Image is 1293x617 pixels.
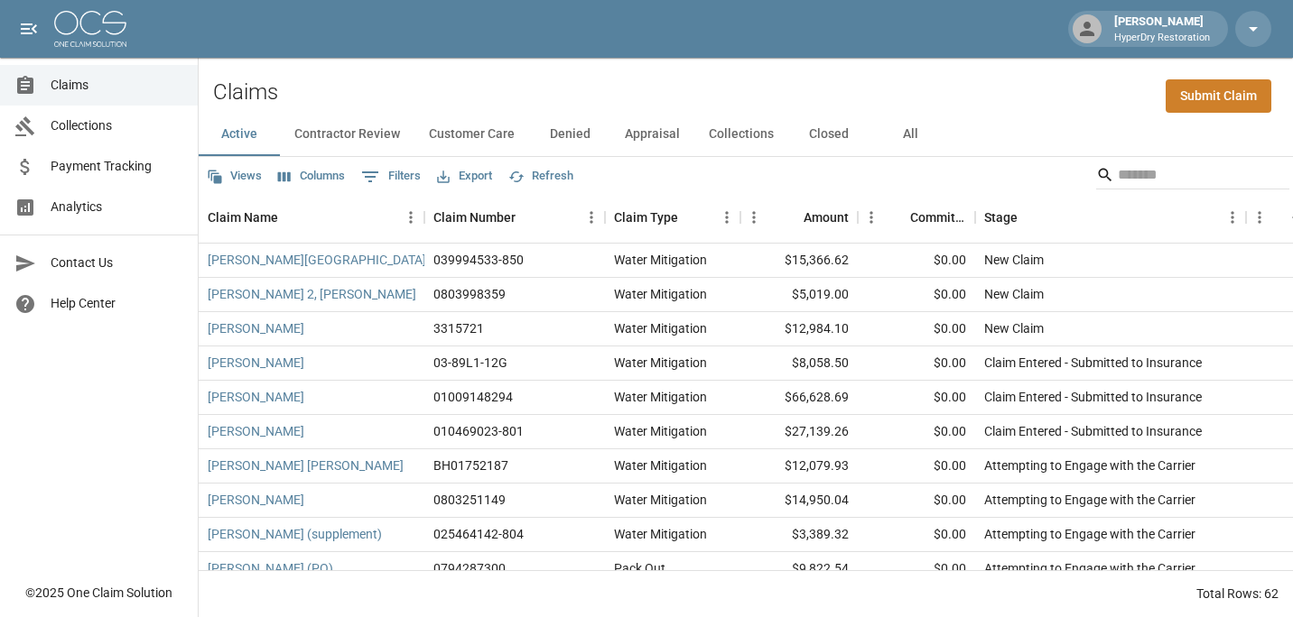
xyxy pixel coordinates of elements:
[614,285,707,303] div: Water Mitigation
[208,456,404,474] a: [PERSON_NAME] [PERSON_NAME]
[529,113,610,156] button: Denied
[274,162,349,190] button: Select columns
[858,278,975,312] div: $0.00
[605,192,740,243] div: Claim Type
[984,491,1195,509] div: Attempting to Engage with the Carrier
[202,162,266,190] button: Views
[213,79,278,106] h2: Claims
[51,253,183,272] span: Contact Us
[199,113,280,156] button: Active
[870,113,951,156] button: All
[208,319,304,337] a: [PERSON_NAME]
[433,388,513,406] div: 01009148294
[740,204,767,231] button: Menu
[433,162,497,190] button: Export
[51,198,183,216] span: Analytics
[614,525,707,543] div: Water Mitigation
[885,205,910,230] button: Sort
[858,415,975,449] div: $0.00
[51,116,183,135] span: Collections
[424,192,605,243] div: Claim Number
[740,346,858,381] div: $8,058.50
[433,525,524,543] div: 025464142-804
[1018,205,1043,230] button: Sort
[984,525,1195,543] div: Attempting to Engage with the Carrier
[984,285,1044,303] div: New Claim
[208,559,333,577] a: [PERSON_NAME] (PO)
[433,559,506,577] div: 0794287300
[858,204,885,231] button: Menu
[740,278,858,312] div: $5,019.00
[208,251,426,269] a: [PERSON_NAME][GEOGRAPHIC_DATA]
[414,113,529,156] button: Customer Care
[614,251,707,269] div: Water Mitigation
[208,525,382,543] a: [PERSON_NAME] (supplement)
[858,312,975,346] div: $0.00
[778,205,804,230] button: Sort
[614,559,665,577] div: Pack Out
[788,113,870,156] button: Closed
[433,319,484,337] div: 3315721
[1096,161,1289,193] div: Search
[54,11,126,47] img: ocs-logo-white-transparent.png
[1246,204,1273,231] button: Menu
[984,192,1018,243] div: Stage
[278,205,303,230] button: Sort
[208,422,304,440] a: [PERSON_NAME]
[740,552,858,586] div: $9,822.54
[858,346,975,381] div: $0.00
[433,422,524,440] div: 010469023-801
[740,381,858,415] div: $66,628.69
[984,422,1202,440] div: Claim Entered - Submitted to Insurance
[858,192,975,243] div: Committed Amount
[199,113,1293,156] div: dynamic tabs
[858,552,975,586] div: $0.00
[397,204,424,231] button: Menu
[614,388,707,406] div: Water Mitigation
[208,491,304,509] a: [PERSON_NAME]
[694,113,788,156] button: Collections
[208,192,278,243] div: Claim Name
[51,157,183,176] span: Payment Tracking
[51,76,183,95] span: Claims
[433,354,507,372] div: 03-89L1-12G
[433,456,508,474] div: BH01752187
[740,483,858,518] div: $14,950.04
[740,312,858,346] div: $12,984.10
[614,456,707,474] div: Water Mitigation
[614,491,707,509] div: Water Mitigation
[740,415,858,449] div: $27,139.26
[858,518,975,552] div: $0.00
[51,294,183,313] span: Help Center
[740,244,858,278] div: $15,366.62
[433,192,516,243] div: Claim Number
[984,251,1044,269] div: New Claim
[578,204,605,231] button: Menu
[984,319,1044,337] div: New Claim
[208,285,416,303] a: [PERSON_NAME] 2, [PERSON_NAME]
[280,113,414,156] button: Contractor Review
[740,192,858,243] div: Amount
[984,388,1202,406] div: Claim Entered - Submitted to Insurance
[1219,204,1246,231] button: Menu
[25,584,172,602] div: © 2025 One Claim Solution
[516,205,541,230] button: Sort
[433,491,506,509] div: 0803251149
[740,518,858,552] div: $3,389.32
[984,559,1195,577] div: Attempting to Engage with the Carrier
[1114,31,1210,46] p: HyperDry Restoration
[678,205,703,230] button: Sort
[614,422,707,440] div: Water Mitigation
[858,483,975,518] div: $0.00
[713,204,740,231] button: Menu
[614,192,678,243] div: Claim Type
[858,381,975,415] div: $0.00
[984,354,1202,372] div: Claim Entered - Submitted to Insurance
[433,251,524,269] div: 039994533-850
[199,192,424,243] div: Claim Name
[504,162,578,190] button: Refresh
[858,449,975,483] div: $0.00
[740,449,858,483] div: $12,079.93
[433,285,506,303] div: 0803998359
[804,192,849,243] div: Amount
